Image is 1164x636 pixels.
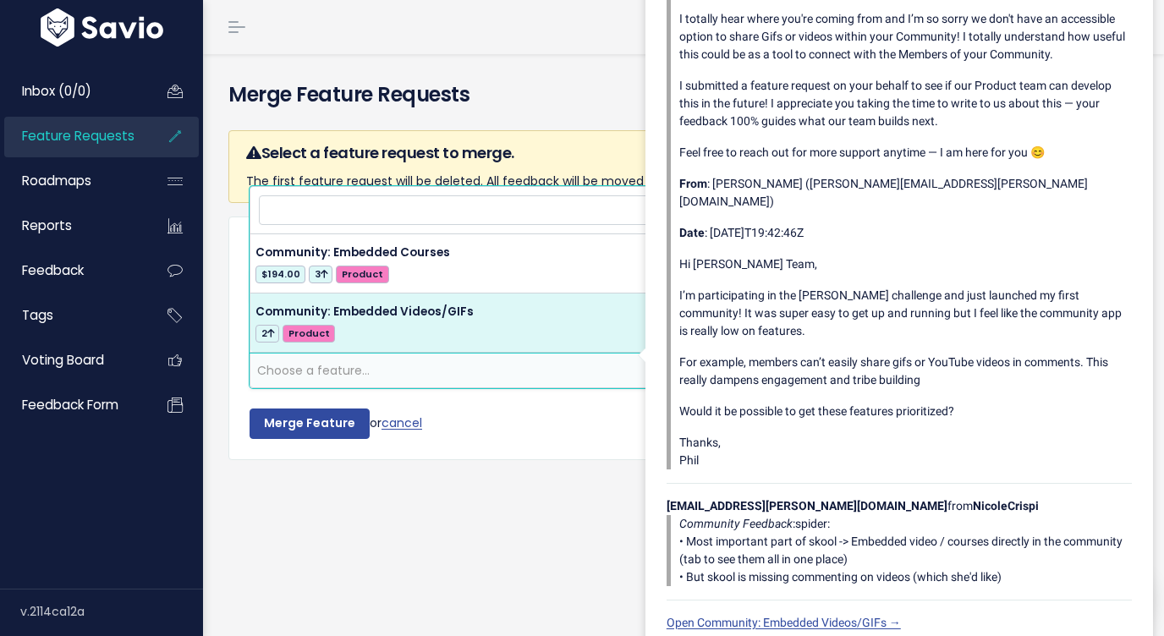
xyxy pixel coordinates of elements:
[228,79,1139,110] h4: Merge Feature Requests
[679,77,1132,130] p: I submitted a feature request on your behalf to see if our Product team can develop this in the f...
[22,351,104,369] span: Voting Board
[22,261,84,279] span: Feedback
[667,499,947,513] strong: [EMAIL_ADDRESS][PERSON_NAME][DOMAIN_NAME]
[255,325,279,343] span: 2
[255,304,474,320] span: Community: Embedded Videos/GIFs
[667,616,901,629] a: Open Community: Embedded Videos/GIFs →
[4,72,140,111] a: Inbox (0/0)
[679,177,707,190] strong: From
[679,354,1132,389] p: For example, members can’t easily share gifs or YouTube videos in comments. This really dampens e...
[679,10,1132,63] p: I totally hear where you're coming from and I’m so sorry we don't have an accessible option to sh...
[4,386,140,425] a: Feedback form
[336,266,388,283] span: Product
[4,162,140,200] a: Roadmaps
[246,141,947,164] h3: Select a feature request to merge.
[22,172,91,189] span: Roadmaps
[309,266,332,283] span: 3
[283,325,335,343] span: Product
[255,266,305,283] span: $194.00
[22,306,53,324] span: Tags
[22,127,135,145] span: Feature Requests
[679,224,1132,242] p: : [DATE]T19:42:46Z
[4,251,140,290] a: Feedback
[382,414,422,431] a: cancel
[679,517,793,530] em: Community Feedback
[679,255,1132,273] p: Hi [PERSON_NAME] Team,
[250,408,370,439] input: Merge Feature
[679,515,1132,586] p: :spider: • Most important part of skool -> Embedded video / courses directly in the community (ta...
[4,341,140,380] a: Voting Board
[228,130,964,203] div: The first feature request will be deleted. All feedback will be moved into the feature request yo...
[679,434,1132,469] p: Thanks, Phil
[257,362,370,379] span: Choose a feature...
[973,499,1039,513] strong: NicoleCrispi
[22,82,91,100] span: Inbox (0/0)
[4,117,140,156] a: Feature Requests
[679,175,1132,211] p: : [PERSON_NAME] ([PERSON_NAME][EMAIL_ADDRESS][PERSON_NAME][DOMAIN_NAME])
[679,144,1132,162] p: Feel free to reach out for more support anytime — I am here for you 😊
[4,206,140,245] a: Reports
[4,296,140,335] a: Tags
[679,403,1132,420] p: Would it be possible to get these features prioritized?
[679,226,705,239] strong: Date
[255,244,450,260] span: Community: Embedded Courses
[22,217,72,234] span: Reports
[36,8,167,47] img: logo-white.9d6f32f41409.svg
[20,589,203,633] div: v.2114ca12a
[679,287,1132,340] p: I’m participating in the [PERSON_NAME] challenge and just launched my first community! It was sup...
[22,396,118,414] span: Feedback form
